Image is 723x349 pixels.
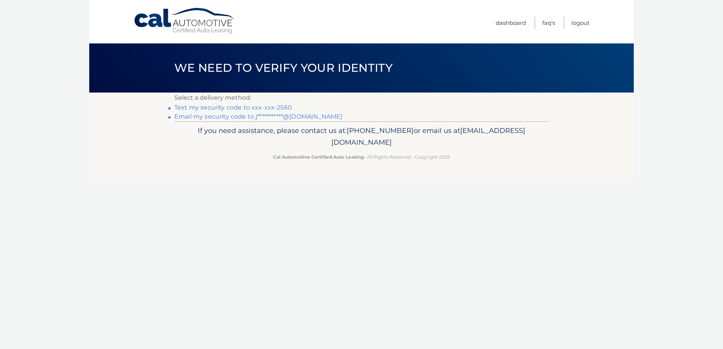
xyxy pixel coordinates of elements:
a: FAQ's [542,17,555,29]
p: If you need assistance, please contact us at: or email us at [179,125,544,149]
p: - All Rights Reserved - Copyright 2025 [179,153,544,161]
span: [PHONE_NUMBER] [347,126,414,135]
a: Dashboard [496,17,526,29]
a: Logout [571,17,590,29]
p: Select a delivery method: [174,93,549,103]
strong: Cal Automotive Certified Auto Leasing [273,154,364,160]
span: We need to verify your identity [174,61,393,75]
a: Text my security code to xxx-xxx-2560 [174,104,292,111]
a: Cal Automotive [133,8,236,34]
